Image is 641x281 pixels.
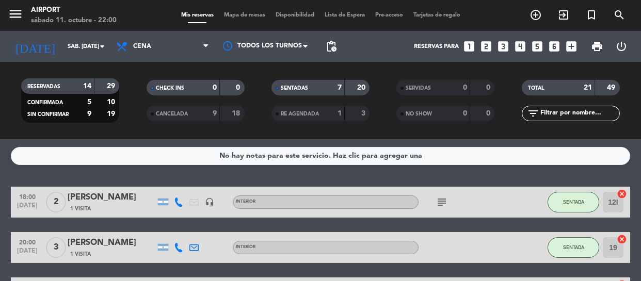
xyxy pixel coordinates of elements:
span: 3 [46,237,66,258]
strong: 0 [463,110,467,117]
i: exit_to_app [557,9,570,21]
span: NO SHOW [406,111,432,117]
strong: 0 [213,84,217,91]
span: Cena [133,43,151,50]
strong: 20 [357,84,367,91]
span: CANCELADA [156,111,188,117]
i: subject [436,196,448,208]
span: Disponibilidad [270,12,319,18]
span: RESERVADAS [27,84,60,89]
strong: 21 [584,84,592,91]
span: CHECK INS [156,86,184,91]
span: Mapa de mesas [219,12,270,18]
strong: 7 [338,84,342,91]
span: 1 Visita [70,250,91,258]
span: SENTADA [563,199,584,205]
div: LOG OUT [610,31,634,62]
i: filter_list [527,107,539,120]
span: Mis reservas [176,12,219,18]
strong: 49 [607,84,617,91]
strong: 0 [236,84,242,91]
i: looks_one [462,40,476,53]
i: cancel [617,189,627,199]
span: Reservas para [414,43,459,50]
i: cancel [617,234,627,244]
i: [DATE] [8,35,62,58]
div: [PERSON_NAME] [68,236,155,250]
i: looks_5 [531,40,544,53]
span: Pre-acceso [370,12,408,18]
strong: 1 [338,110,342,117]
button: menu [8,6,23,25]
strong: 9 [213,110,217,117]
span: 20:00 [14,236,40,247]
i: looks_two [479,40,493,53]
span: Tarjetas de regalo [408,12,466,18]
span: INTERIOR [236,200,255,204]
div: No hay notas para este servicio. Haz clic para agregar una [219,150,422,162]
strong: 29 [107,82,117,90]
span: pending_actions [325,40,338,53]
i: power_settings_new [615,40,628,53]
span: 2 [46,192,66,212]
span: SENTADAS [281,86,308,91]
span: Lista de Espera [319,12,370,18]
span: SERVIDAS [406,86,431,91]
span: [DATE] [14,247,40,259]
span: INTERIOR [236,245,255,249]
i: arrow_drop_down [96,40,108,53]
i: looks_6 [548,40,561,53]
strong: 9 [87,110,91,118]
i: turned_in_not [585,9,598,21]
span: print [591,40,603,53]
i: looks_3 [496,40,510,53]
span: TOTAL [528,86,544,91]
button: SENTADA [548,237,599,258]
div: [PERSON_NAME] [68,191,155,204]
i: menu [8,6,23,22]
strong: 19 [107,110,117,118]
div: sábado 11. octubre - 22:00 [31,15,117,26]
strong: 0 [463,84,467,91]
span: SENTADA [563,244,584,250]
i: headset_mic [205,197,214,207]
i: add_box [565,40,578,53]
span: CONFIRMADA [27,100,63,105]
span: 18:00 [14,190,40,202]
span: RE AGENDADA [281,111,319,117]
i: looks_4 [514,40,527,53]
span: 1 Visita [70,205,91,213]
button: SENTADA [548,192,599,212]
strong: 3 [361,110,367,117]
strong: 10 [107,98,117,106]
strong: 14 [83,82,91,90]
strong: 0 [486,84,492,91]
input: Filtrar por nombre... [539,108,619,119]
span: [DATE] [14,202,40,214]
strong: 0 [486,110,492,117]
strong: 18 [232,110,242,117]
strong: 5 [87,98,91,106]
span: SIN CONFIRMAR [27,112,69,117]
i: add_circle_outline [530,9,542,21]
div: Airport [31,5,117,15]
i: search [613,9,626,21]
